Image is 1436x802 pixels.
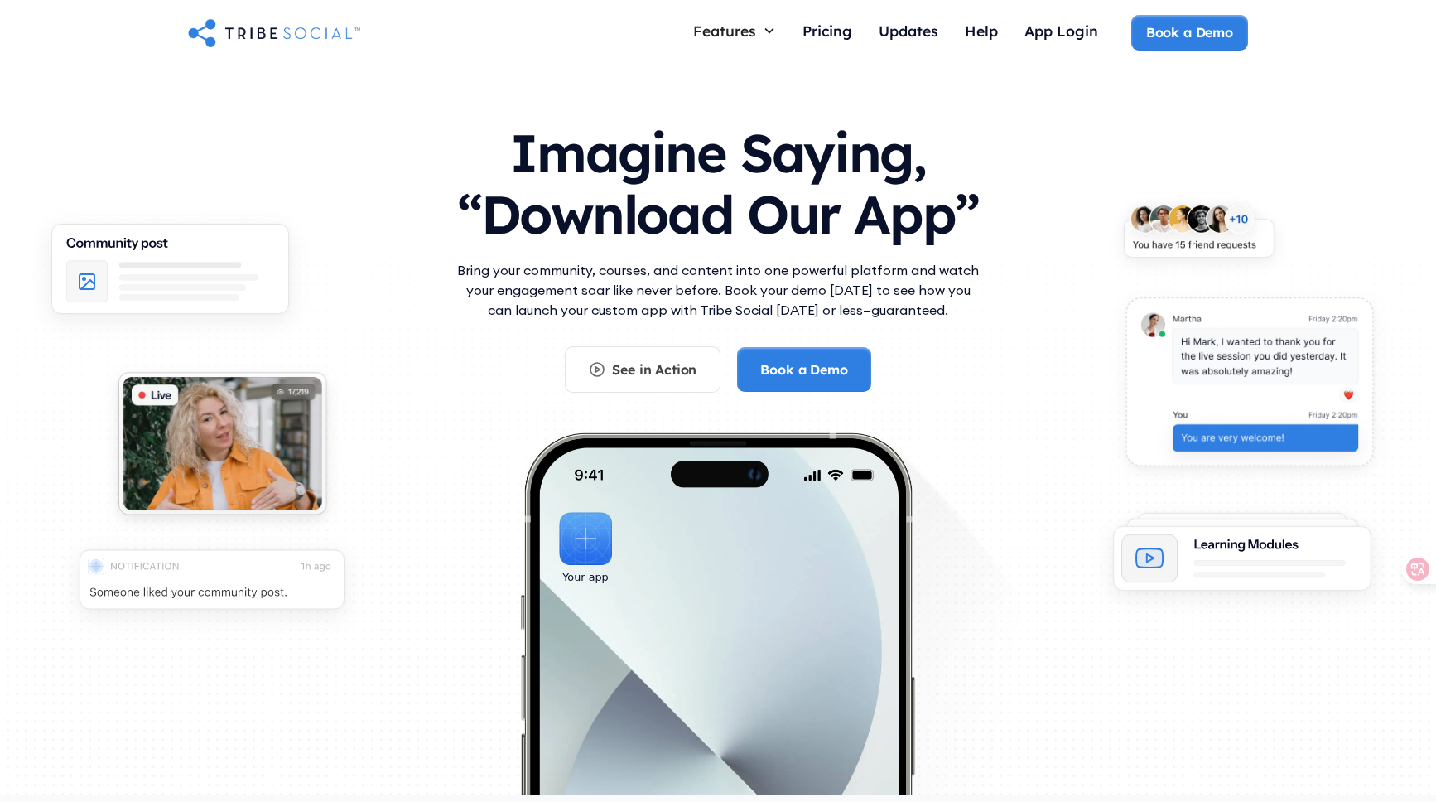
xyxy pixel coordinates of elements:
a: Book a Demo [737,347,870,392]
div: Your app [562,568,608,587]
a: App Login [1011,15,1111,51]
div: Features [693,22,756,40]
a: Help [952,15,1011,51]
img: An illustration of push notification [57,534,367,637]
div: Help [965,22,998,40]
img: An illustration of chat [1106,283,1393,491]
a: Updates [865,15,952,51]
img: An illustration of Community Feed [29,208,311,342]
div: Features [680,15,789,46]
h1: Imagine Saying, “Download Our App” [453,106,983,253]
a: home [188,16,360,49]
img: An illustration of Live video [100,359,345,538]
div: Updates [879,22,938,40]
div: See in Action [612,360,696,379]
div: App Login [1024,22,1098,40]
a: See in Action [565,346,720,393]
p: Bring your community, courses, and content into one powerful platform and watch your engagement s... [453,260,983,320]
a: Book a Demo [1131,15,1248,50]
div: Pricing [802,22,852,40]
img: An illustration of New friends requests [1106,191,1292,280]
img: An illustration of Learning Modules [1091,500,1393,618]
a: Pricing [789,15,865,51]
